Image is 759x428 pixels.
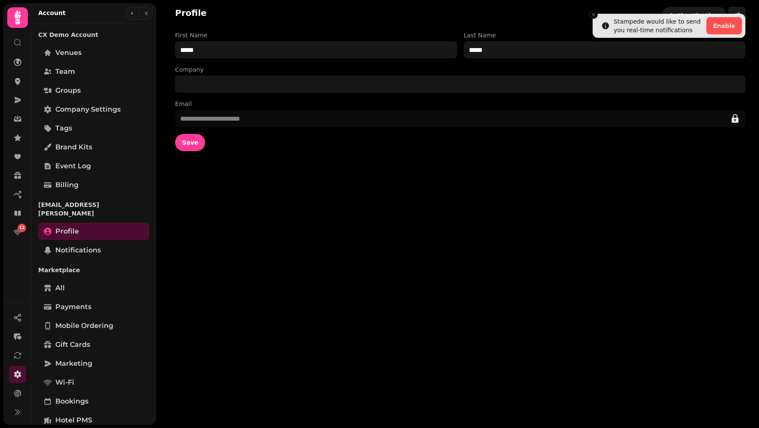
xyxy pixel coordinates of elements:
button: Authentication [662,7,726,24]
h2: Profile [175,7,207,19]
h2: Account [38,9,66,17]
a: Wi-Fi [38,374,149,391]
span: Event log [55,161,91,171]
span: Gift cards [55,340,90,350]
span: Mobile ordering [55,321,113,331]
p: [EMAIL_ADDRESS][PERSON_NAME] [38,197,149,221]
a: Event log [38,158,149,175]
label: Email [175,100,745,108]
a: Brand Kits [38,139,149,156]
a: Venues [38,44,149,61]
span: Tags [55,123,72,134]
span: Venues [55,48,82,58]
a: Profile [38,223,149,240]
a: Mobile ordering [38,317,149,334]
span: Marketing [55,358,92,369]
button: Enable [706,17,742,34]
a: 12 [9,224,26,241]
div: Stampede would like to send you real-time notifications [614,17,703,34]
span: Groups [55,85,81,96]
button: Close toast [589,10,598,19]
a: Tags [38,120,149,137]
label: Company [175,65,745,74]
a: Bookings [38,393,149,410]
span: Profile [55,226,79,237]
span: Bookings [55,396,88,407]
a: Payments [38,298,149,316]
span: Notifications [55,245,101,255]
a: All [38,279,149,297]
a: Notifications [38,242,149,259]
label: First Name [175,31,457,39]
a: Company settings [38,101,149,118]
span: Payments [55,302,91,312]
span: Company settings [55,104,121,115]
span: Wi-Fi [55,377,74,388]
span: Billing [55,180,79,190]
span: Hotel PMS [55,415,92,425]
span: Team [55,67,75,77]
button: Save [175,134,205,151]
span: Save [182,140,198,146]
p: CX Demo Account [38,27,149,42]
button: edit [726,110,744,127]
span: Brand Kits [55,142,92,152]
p: Marketplace [38,262,149,278]
a: Gift cards [38,336,149,353]
a: Billing [38,176,149,194]
a: Groups [38,82,149,99]
label: Last Name [464,31,746,39]
a: Team [38,63,149,80]
span: 12 [19,225,25,231]
span: All [55,283,65,293]
a: Marketing [38,355,149,372]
